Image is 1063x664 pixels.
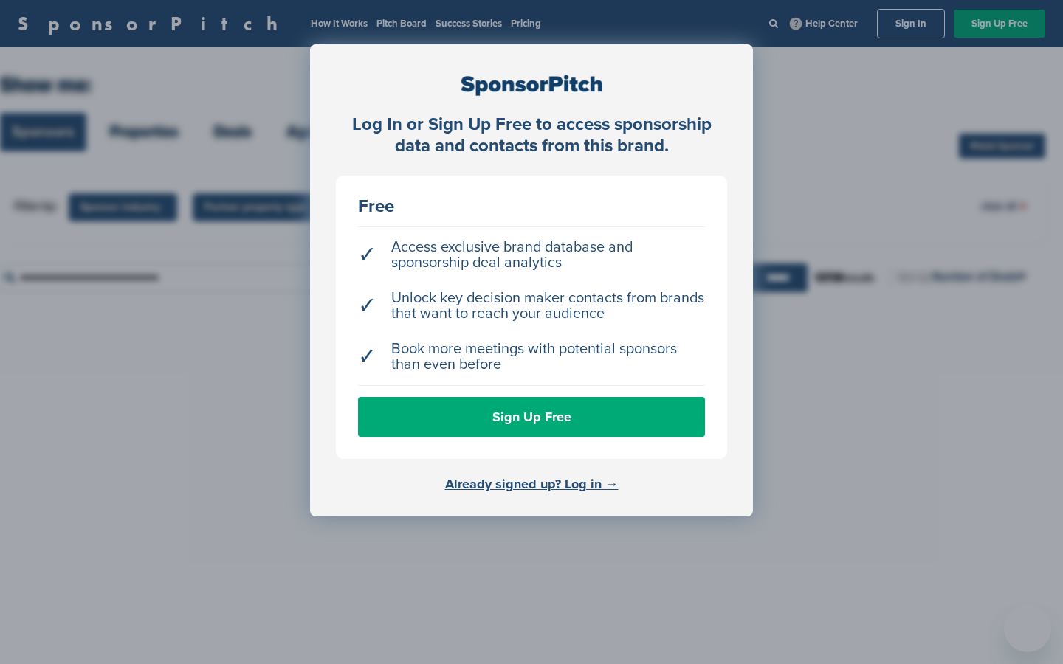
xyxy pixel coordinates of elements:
div: Free [358,198,705,215]
iframe: Bouton de lancement de la fenêtre de messagerie [1004,605,1051,652]
span: ✓ [358,247,376,263]
a: Sign Up Free [358,397,705,437]
li: Unlock key decision maker contacts from brands that want to reach your audience [358,283,705,329]
span: ✓ [358,349,376,364]
a: Already signed up? Log in → [445,476,619,492]
div: Log In or Sign Up Free to access sponsorship data and contacts from this brand. [336,114,727,157]
span: ✓ [358,298,376,314]
li: Access exclusive brand database and sponsorship deal analytics [358,232,705,278]
li: Book more meetings with potential sponsors than even before [358,334,705,380]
